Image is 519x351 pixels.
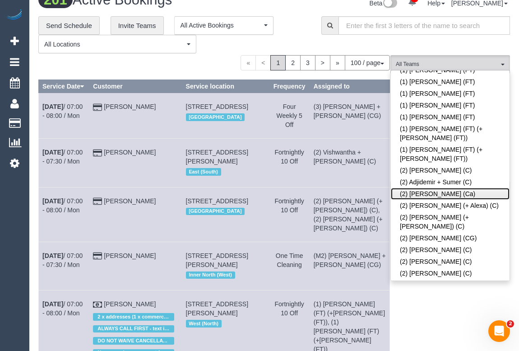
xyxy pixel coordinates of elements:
a: Invite Teams [111,16,164,35]
div: Location [186,269,265,281]
i: Credit Card Payment [93,253,102,259]
i: Credit Card Payment [93,104,102,111]
a: (1) [PERSON_NAME] (FT) (+[PERSON_NAME] (FT)) [391,144,510,164]
span: [STREET_ADDRESS][PERSON_NAME] [186,300,248,317]
button: All Teams [390,55,510,74]
a: Send Schedule [38,16,100,35]
a: (1) [PERSON_NAME] (FT) [391,76,510,88]
a: 2 [285,55,301,70]
a: (1) [PERSON_NAME] (FT) [391,99,510,111]
div: Location [186,111,265,123]
b: [DATE] [42,197,63,205]
span: [STREET_ADDRESS][PERSON_NAME] [186,252,248,268]
a: (1) [PERSON_NAME] (FT) [391,111,510,123]
b: [DATE] [42,103,63,110]
ol: All Teams [390,55,510,69]
b: [DATE] [42,252,63,259]
th: Frequency [269,80,310,93]
th: Assigned to [310,80,389,93]
a: (1) [PERSON_NAME] (FT) (+[PERSON_NAME] (FT)) [391,123,510,144]
div: Location [186,318,265,329]
a: (2) [PERSON_NAME] (C) [391,267,510,279]
a: (2) [PERSON_NAME] (+ Alexa) (C) [391,200,510,211]
td: Service location [182,139,269,187]
a: [DATE]/ 07:00 - 08:00 / Mon [42,197,83,214]
a: 3 [300,55,315,70]
i: Credit Card Payment [93,150,102,156]
a: (2) [PERSON_NAME] (C) [391,164,510,176]
th: Customer [89,80,182,93]
span: East (South) [186,168,221,175]
nav: Pagination navigation [241,55,390,70]
a: [PERSON_NAME] [104,197,156,205]
span: 2 x addresses (1 x commercial and 1 x residential) [93,313,174,320]
td: Customer [89,93,182,139]
td: Frequency [269,139,310,187]
button: 100 / page [345,55,390,70]
span: Inner North (West) [186,271,235,279]
span: DO NOT WAIVE CANCELLATION FEE [93,337,174,344]
span: West (North) [186,320,222,327]
a: (2) [PERSON_NAME] (C) [391,244,510,256]
a: (2) [PERSON_NAME] (+ [PERSON_NAME]) (C) [391,211,510,232]
a: (2) [PERSON_NAME] (C) [391,256,510,267]
td: Frequency [269,242,310,290]
button: All Locations [38,35,196,53]
span: 1 [270,55,286,70]
td: Assigned to [310,187,389,242]
span: All Active Bookings [180,21,262,30]
span: All Teams [396,61,499,68]
a: (2) Adjidemir + Sumer (C) [391,176,510,188]
span: 2 [507,320,514,328]
td: Customer [89,139,182,187]
span: ALWAYS CALL FIRST - text if no answer [93,325,174,332]
td: Service location [182,242,269,290]
a: > [315,55,330,70]
a: (2) [PERSON_NAME] (C) [391,279,510,291]
div: Location [186,206,265,217]
a: [DATE]/ 07:00 - 08:00 / Mon [42,103,83,119]
td: Frequency [269,187,310,242]
td: Schedule date [39,93,89,139]
span: « [241,55,256,70]
span: [STREET_ADDRESS] [186,103,248,110]
td: Customer [89,242,182,290]
a: (2) [PERSON_NAME] (Ca) [391,188,510,200]
td: Schedule date [39,242,89,290]
td: Frequency [269,93,310,139]
iframe: Intercom live chat [488,320,510,342]
a: [DATE]/ 07:00 - 07:30 / Mon [42,252,83,268]
td: Customer [89,187,182,242]
a: [PERSON_NAME] [104,103,156,110]
td: Schedule date [39,187,89,242]
div: Location [186,166,265,178]
a: [PERSON_NAME] [104,252,156,259]
a: [DATE]/ 07:00 - 07:30 / Mon [42,149,83,165]
i: Credit Card Payment [93,198,102,205]
td: Assigned to [310,242,389,290]
span: < [255,55,271,70]
td: Assigned to [310,93,389,139]
span: All Locations [44,40,185,49]
span: [STREET_ADDRESS] [186,197,248,205]
a: (2) [PERSON_NAME] (CG) [391,232,510,244]
a: (1) [PERSON_NAME] (FT) [391,88,510,99]
a: » [330,55,345,70]
input: Enter the first 3 letters of the name to search [338,16,510,35]
img: Automaid Logo [5,9,23,22]
button: All Active Bookings [174,16,273,35]
td: Service location [182,187,269,242]
td: Service location [182,93,269,139]
td: Schedule date [39,139,89,187]
a: [DATE]/ 07:00 - 08:00 / Mon [42,300,83,317]
a: [PERSON_NAME] [104,300,156,308]
a: [PERSON_NAME] [104,149,156,156]
span: [STREET_ADDRESS][PERSON_NAME] [186,149,248,165]
i: Check Payment [93,302,102,308]
td: Assigned to [310,139,389,187]
span: [GEOGRAPHIC_DATA] [186,113,245,121]
b: [DATE] [42,300,63,308]
b: [DATE] [42,149,63,156]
